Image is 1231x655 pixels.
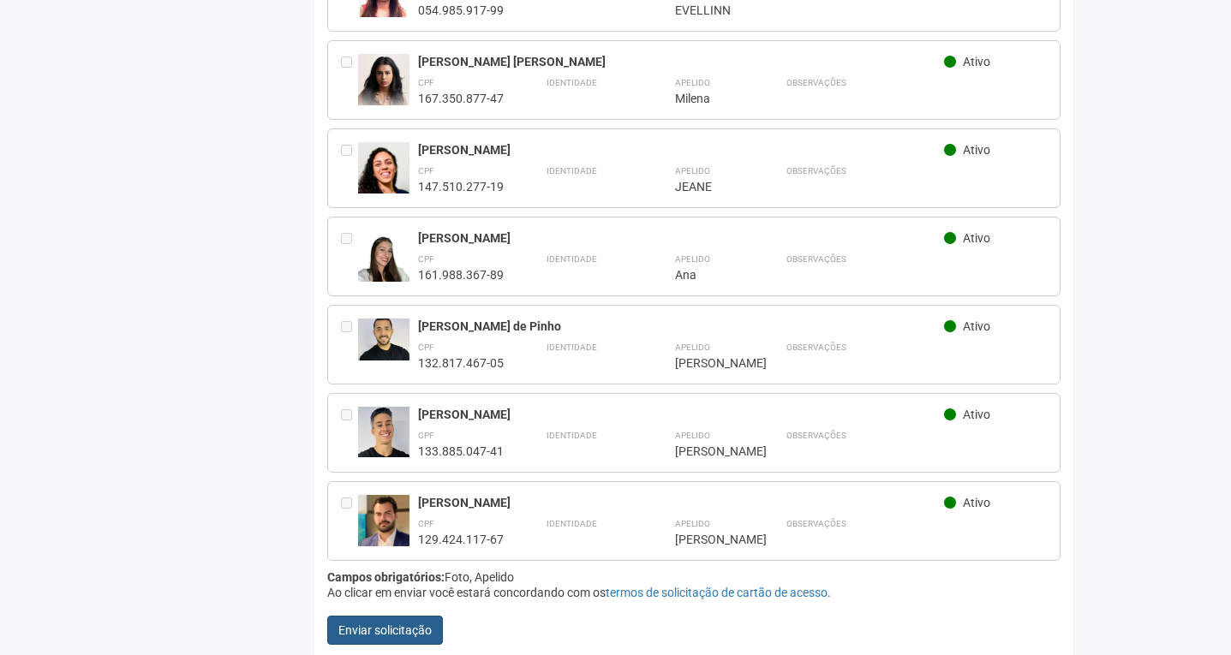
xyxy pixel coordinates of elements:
strong: Identidade [547,342,597,352]
div: [PERSON_NAME] [675,444,744,459]
img: user.jpg [358,230,409,295]
span: Ativo [963,496,990,509]
img: user.jpg [358,54,409,118]
strong: Identidade [547,78,597,87]
div: Entre em contato com a Aministração para solicitar o cancelamento ou 2a via [341,319,358,371]
div: Ao clicar em enviar você estará concordando com os . [327,585,1061,600]
div: 167.350.877-47 [418,91,504,106]
strong: Observações [786,166,846,176]
div: 133.885.047-41 [418,444,504,459]
img: user.jpg [358,495,409,550]
div: [PERSON_NAME] [418,495,945,510]
strong: Apelido [675,519,710,528]
div: Ana [675,267,744,283]
div: [PERSON_NAME] de Pinho [418,319,945,334]
strong: Identidade [547,166,597,176]
div: Foto, Apelido [327,569,1061,585]
a: termos de solicitação de cartão de acesso [606,586,828,599]
div: 054.985.917-99 [418,3,504,18]
strong: Apelido [675,254,710,264]
strong: Apelido [675,78,710,87]
div: 147.510.277-19 [418,179,504,194]
strong: Observações [786,519,846,528]
span: Ativo [963,319,990,333]
div: Entre em contato com a Aministração para solicitar o cancelamento ou 2a via [341,230,358,283]
div: [PERSON_NAME] [PERSON_NAME] [418,54,945,69]
div: Entre em contato com a Aministração para solicitar o cancelamento ou 2a via [341,54,358,106]
strong: CPF [418,78,434,87]
span: Ativo [963,408,990,421]
strong: CPF [418,254,434,264]
div: Milena [675,91,744,106]
strong: Campos obrigatórios: [327,570,445,584]
strong: CPF [418,431,434,440]
div: [PERSON_NAME] [418,407,945,422]
strong: Identidade [547,254,597,264]
strong: Apelido [675,431,710,440]
strong: Observações [786,78,846,87]
div: [PERSON_NAME] [675,355,744,371]
img: user.jpg [358,407,409,457]
div: [PERSON_NAME] [675,532,744,547]
strong: Identidade [547,431,597,440]
div: 129.424.117-67 [418,532,504,547]
img: user.jpg [358,142,409,214]
strong: CPF [418,342,434,352]
div: Entre em contato com a Aministração para solicitar o cancelamento ou 2a via [341,495,358,547]
div: EVELLINN [675,3,744,18]
div: Entre em contato com a Aministração para solicitar o cancelamento ou 2a via [341,142,358,194]
div: 132.817.467-05 [418,355,504,371]
button: Enviar solicitação [327,616,443,645]
span: Ativo [963,143,990,157]
strong: CPF [418,166,434,176]
strong: Apelido [675,342,710,352]
strong: CPF [418,519,434,528]
span: Ativo [963,55,990,68]
img: user.jpg [358,319,409,360]
span: Ativo [963,231,990,245]
strong: Apelido [675,166,710,176]
div: JEANE [675,179,744,194]
div: Entre em contato com a Aministração para solicitar o cancelamento ou 2a via [341,407,358,459]
strong: Observações [786,254,846,264]
div: [PERSON_NAME] [418,230,945,246]
div: 161.988.367-89 [418,267,504,283]
strong: Observações [786,431,846,440]
div: [PERSON_NAME] [418,142,945,158]
strong: Observações [786,342,846,352]
strong: Identidade [547,519,597,528]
